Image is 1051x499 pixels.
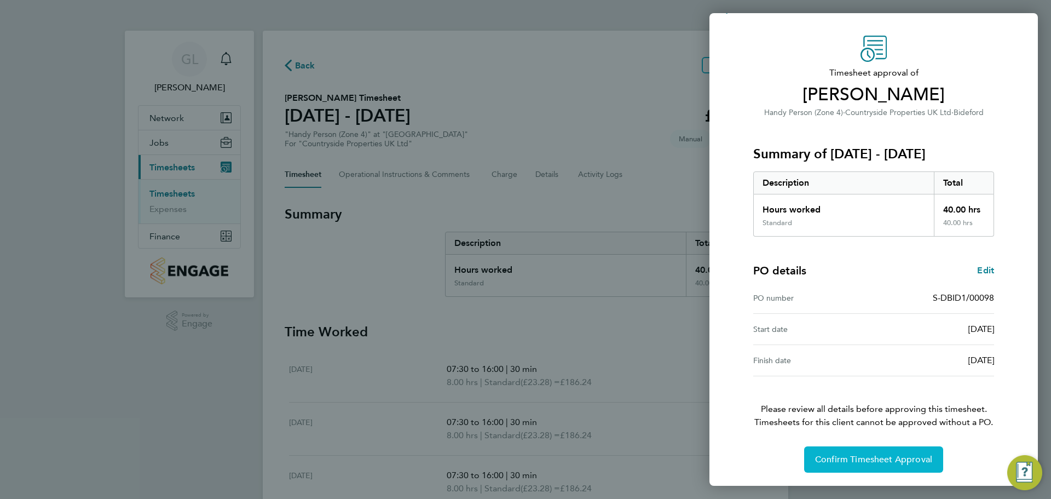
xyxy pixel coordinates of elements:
div: PO number [753,291,874,305]
div: Start date [753,323,874,336]
span: · [843,108,845,117]
span: S-DBID1/00098 [933,292,994,303]
span: Timesheet approval of [753,66,994,79]
span: Edit [977,265,994,276]
span: Bideford [954,108,984,117]
span: Confirm Timesheet Approval [815,454,932,465]
div: 40.00 hrs [934,194,994,219]
a: Edit [977,264,994,277]
span: Handy Person (Zone 4) [764,108,843,117]
h3: Summary of [DATE] - [DATE] [753,145,994,163]
div: [DATE] [874,323,994,336]
div: Hours worked [754,194,934,219]
p: Please review all details before approving this timesheet. [740,376,1007,429]
span: Timesheets for this client cannot be approved without a PO. [740,416,1007,429]
span: Countryside Properties UK Ltd [845,108,951,117]
div: Description [754,172,934,194]
div: [DATE] [874,354,994,367]
button: Engage Resource Center [1007,455,1042,490]
button: Confirm Timesheet Approval [804,446,943,473]
div: Summary of 18 - 24 Aug 2025 [753,171,994,237]
div: 40.00 hrs [934,219,994,236]
div: Total [934,172,994,194]
span: [PERSON_NAME] [753,84,994,106]
div: Finish date [753,354,874,367]
div: Standard [763,219,792,227]
h4: PO details [753,263,806,278]
span: · [951,108,954,117]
